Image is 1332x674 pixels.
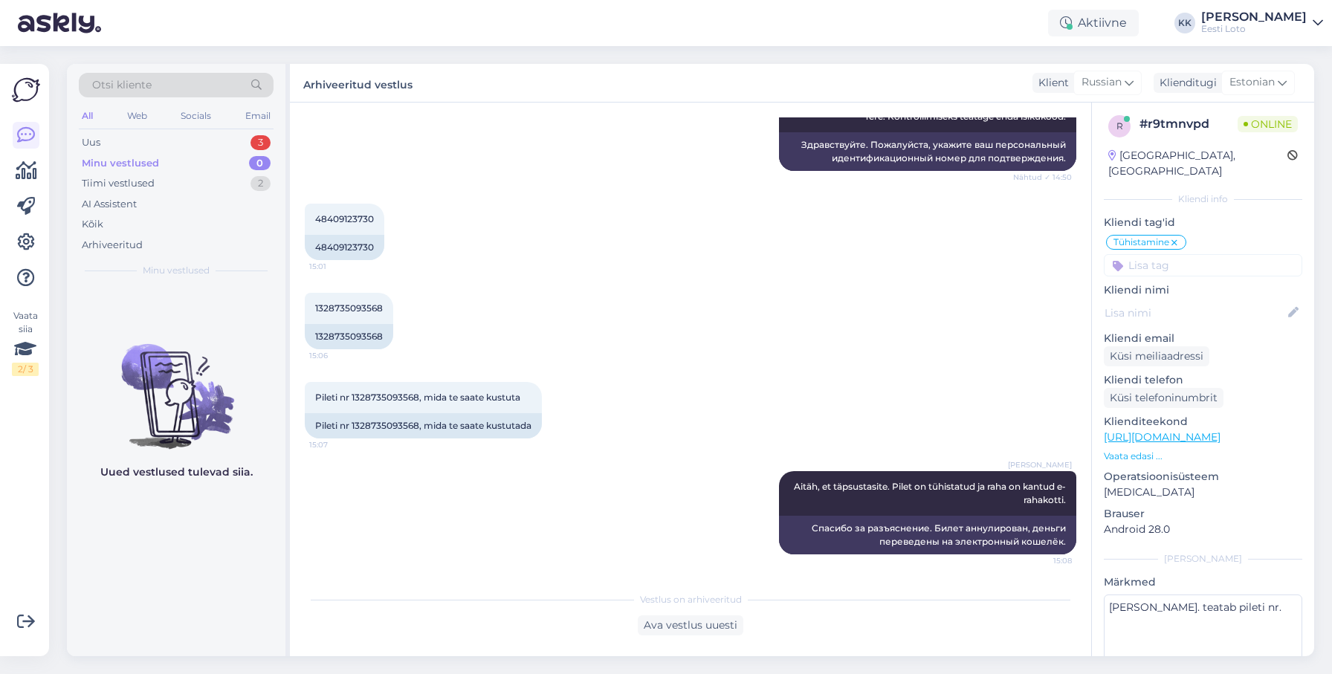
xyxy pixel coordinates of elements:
span: [PERSON_NAME] [1008,459,1072,470]
input: Lisa nimi [1105,305,1285,321]
div: Küsi meiliaadressi [1104,346,1209,366]
p: [MEDICAL_DATA] [1104,485,1302,500]
span: Online [1238,116,1298,132]
div: Tiimi vestlused [82,176,155,191]
input: Lisa tag [1104,254,1302,276]
span: Estonian [1229,74,1275,91]
span: r [1116,120,1123,132]
div: Email [242,106,274,126]
span: Pileti nr 1328735093568, mida te saate kustuta [315,392,520,403]
div: 0 [249,156,271,171]
label: Arhiveeritud vestlus [303,73,413,93]
div: AI Assistent [82,197,137,212]
div: Klienditugi [1154,75,1217,91]
a: [PERSON_NAME]Eesti Loto [1201,11,1323,35]
span: Minu vestlused [143,264,210,277]
div: Ava vestlus uuesti [638,615,743,635]
div: Здравствуйте. Пожалуйста, укажите ваш персональный идентификационный номер для подтверждения. [779,132,1076,171]
span: 1328735093568 [315,302,383,314]
p: Kliendi tag'id [1104,215,1302,230]
span: 15:08 [1016,555,1072,566]
div: Web [124,106,150,126]
div: KK [1174,13,1195,33]
span: Aitäh, et täpsustasite. Pilet on tühistatud ja raha on kantud e-rahakotti. [794,481,1066,505]
span: 15:06 [309,350,365,361]
p: Kliendi nimi [1104,282,1302,298]
span: 48409123730 [315,213,374,224]
p: Android 28.0 [1104,522,1302,537]
span: Tühistamine [1113,238,1169,247]
div: 1328735093568 [305,324,393,349]
div: Klient [1032,75,1069,91]
div: Kõik [82,217,103,232]
div: # r9tmnvpd [1139,115,1238,133]
span: Russian [1082,74,1122,91]
p: Klienditeekond [1104,414,1302,430]
div: [PERSON_NAME] [1104,552,1302,566]
div: 48409123730 [305,235,384,260]
div: Socials [178,106,214,126]
span: 15:07 [309,439,365,450]
p: Vaata edasi ... [1104,450,1302,463]
a: [URL][DOMAIN_NAME] [1104,430,1221,444]
div: [PERSON_NAME] [1201,11,1307,23]
div: Minu vestlused [82,156,159,171]
p: Kliendi email [1104,331,1302,346]
div: Uus [82,135,100,150]
div: Küsi telefoninumbrit [1104,388,1223,408]
p: Märkmed [1104,574,1302,590]
p: Brauser [1104,506,1302,522]
span: Vestlus on arhiveeritud [640,593,742,606]
div: Vaata siia [12,309,39,376]
div: Спасибо за разъяснение. Билет аннулирован, деньги переведены на электронный кошелёк. [779,516,1076,554]
span: Otsi kliente [92,77,152,93]
div: 2 [250,176,271,191]
img: No chats [67,317,285,451]
img: Askly Logo [12,76,40,104]
div: All [79,106,96,126]
div: Pileti nr 1328735093568, mida te saate kustutada [305,413,542,438]
span: 15:01 [309,261,365,272]
div: 3 [250,135,271,150]
p: Operatsioonisüsteem [1104,469,1302,485]
span: Nähtud ✓ 14:50 [1013,172,1072,183]
div: Eesti Loto [1201,23,1307,35]
div: Aktiivne [1048,10,1139,36]
p: Kliendi telefon [1104,372,1302,388]
div: 2 / 3 [12,363,39,376]
p: Uued vestlused tulevad siia. [100,464,253,480]
div: [GEOGRAPHIC_DATA], [GEOGRAPHIC_DATA] [1108,148,1287,179]
div: Kliendi info [1104,192,1302,206]
div: Arhiveeritud [82,238,143,253]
